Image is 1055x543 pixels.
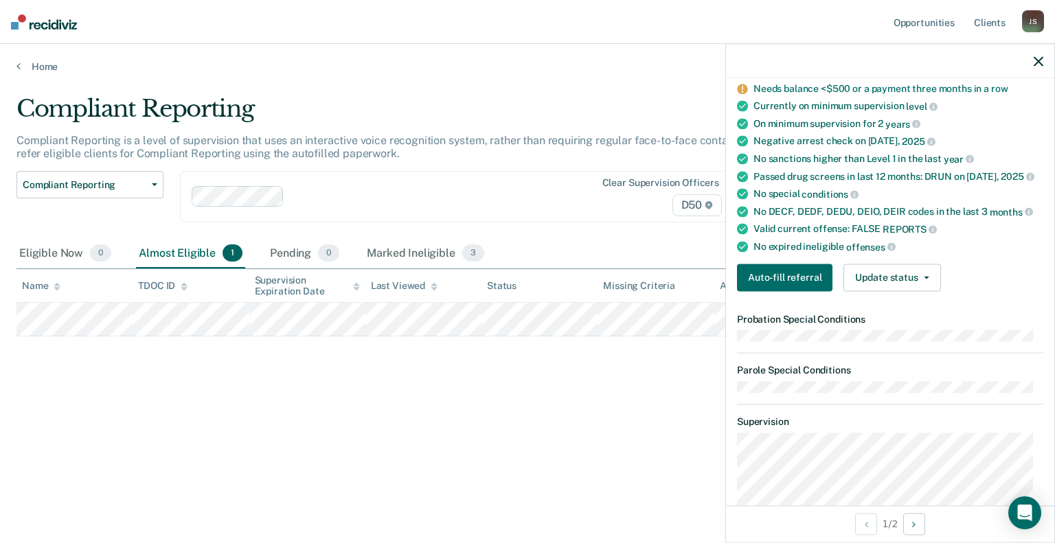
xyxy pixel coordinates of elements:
[843,264,940,291] button: Update status
[16,134,806,160] p: Compliant Reporting is a level of supervision that uses an interactive voice recognition system, ...
[371,280,438,292] div: Last Viewed
[885,118,920,129] span: years
[23,179,146,191] span: Compliant Reporting
[855,513,877,535] button: Previous Opportunity
[11,14,77,30] img: Recidiviz
[16,60,1039,73] a: Home
[753,188,1043,200] div: No special
[603,280,675,292] div: Missing Criteria
[1008,496,1041,529] div: Open Intercom Messenger
[90,244,111,262] span: 0
[318,244,339,262] span: 0
[753,223,1043,235] div: Valid current offense: FALSE
[487,280,517,292] div: Status
[753,117,1043,130] div: On minimum supervision for 2
[990,206,1033,217] span: months
[16,95,808,134] div: Compliant Reporting
[846,241,896,252] span: offenses
[737,264,838,291] a: Navigate to form link
[22,280,60,292] div: Name
[753,170,1043,183] div: Passed drug screens in last 12 months: DRUN on [DATE],
[138,280,188,292] div: TDOC ID
[883,224,937,235] span: REPORTS
[802,189,858,200] span: conditions
[16,239,114,269] div: Eligible Now
[737,415,1043,427] dt: Supervision
[720,280,784,292] div: Assigned to
[753,135,1043,148] div: Negative arrest check on [DATE],
[726,505,1054,542] div: 1 / 2
[753,241,1043,253] div: No expired ineligible
[462,244,484,262] span: 3
[255,275,360,298] div: Supervision Expiration Date
[737,264,832,291] button: Auto-fill referral
[753,100,1043,113] div: Currently on minimum supervision
[753,153,1043,165] div: No sanctions higher than Level 1 in the last
[136,239,245,269] div: Almost Eligible
[672,194,722,216] span: D50
[753,205,1043,218] div: No DECF, DEDF, DEDU, DEIO, DEIR codes in the last 3
[602,177,719,189] div: Clear supervision officers
[903,513,925,535] button: Next Opportunity
[1022,10,1044,32] div: J S
[737,313,1043,325] dt: Probation Special Conditions
[223,244,242,262] span: 1
[906,101,937,112] span: level
[737,365,1043,376] dt: Parole Special Conditions
[944,153,974,164] span: year
[902,136,935,147] span: 2025
[753,83,1008,94] a: Needs balance <$500 or a payment three months in a row
[1001,171,1034,182] span: 2025
[267,239,342,269] div: Pending
[364,239,487,269] div: Marked Ineligible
